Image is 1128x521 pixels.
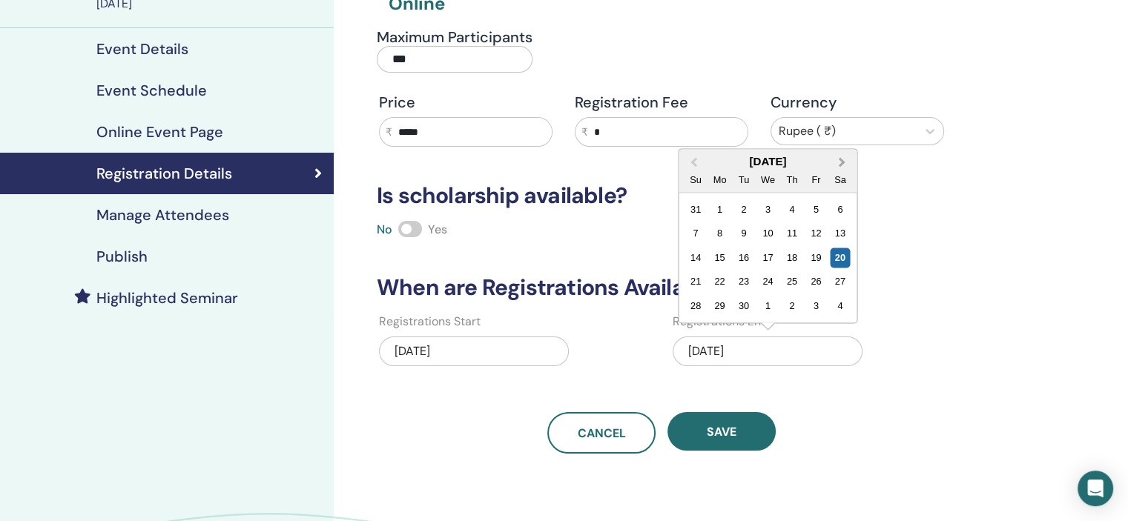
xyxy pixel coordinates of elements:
h4: Online Event Page [96,123,223,141]
h3: When are Registrations Available? [368,274,955,301]
div: Choose Wednesday, October 1st, 2025 [758,296,778,316]
div: We [758,170,778,190]
span: No [377,222,392,237]
div: Choose Friday, October 3rd, 2025 [806,296,826,316]
div: Month September, 2025 [684,197,852,317]
div: Choose Saturday, September 27th, 2025 [830,271,850,291]
span: Save [707,424,736,439]
span: ₹ [386,125,392,140]
div: Choose Saturday, October 4th, 2025 [830,296,850,316]
h4: Maximum Participants [377,28,532,46]
label: Registrations End [673,313,768,331]
div: Choose Wednesday, September 24th, 2025 [758,271,778,291]
div: Tu [733,170,753,190]
div: Choose Tuesday, September 16th, 2025 [733,248,753,268]
div: [DATE] [379,336,569,366]
div: Fr [806,170,826,190]
div: Choose Friday, September 12th, 2025 [806,223,826,243]
div: Choose Monday, September 15th, 2025 [710,248,730,268]
div: Su [685,170,705,190]
div: Choose Thursday, September 25th, 2025 [782,271,802,291]
div: Choose Tuesday, September 2nd, 2025 [733,199,753,219]
button: Save [667,412,776,451]
div: Choose Sunday, September 7th, 2025 [685,223,705,243]
div: [DATE] [673,336,863,366]
div: Choose Monday, September 1st, 2025 [710,199,730,219]
div: Choose Saturday, September 6th, 2025 [830,199,850,219]
div: Choose Sunday, September 28th, 2025 [685,296,705,316]
div: Choose Monday, September 29th, 2025 [710,296,730,316]
div: Choose Wednesday, September 17th, 2025 [758,248,778,268]
h4: Price [379,93,553,111]
h4: Manage Attendees [96,206,229,224]
h4: Currency [771,93,944,111]
div: Sa [830,170,850,190]
input: Maximum Participants [377,46,532,73]
div: Choose Monday, September 22nd, 2025 [710,271,730,291]
span: Yes [428,222,447,237]
div: Choose Thursday, September 4th, 2025 [782,199,802,219]
div: Mo [710,170,730,190]
h4: Event Details [96,40,188,58]
div: Choose Friday, September 5th, 2025 [806,199,826,219]
div: Choose Date [678,148,857,323]
button: Next Month [831,150,855,174]
h4: Highlighted Seminar [96,289,238,307]
div: Choose Thursday, October 2nd, 2025 [782,296,802,316]
div: Choose Saturday, September 20th, 2025 [830,248,850,268]
div: Choose Sunday, September 14th, 2025 [685,248,705,268]
h4: Registration Details [96,165,232,182]
div: Choose Wednesday, September 10th, 2025 [758,223,778,243]
div: Choose Tuesday, September 30th, 2025 [733,296,753,316]
div: Choose Tuesday, September 9th, 2025 [733,223,753,243]
div: Open Intercom Messenger [1078,471,1113,506]
div: Choose Sunday, September 21st, 2025 [685,271,705,291]
div: Choose Saturday, September 13th, 2025 [830,223,850,243]
div: Choose Wednesday, September 3rd, 2025 [758,199,778,219]
h4: Registration Fee [575,93,748,111]
div: Choose Friday, September 19th, 2025 [806,248,826,268]
div: [DATE] [679,155,857,167]
div: Choose Thursday, September 11th, 2025 [782,223,802,243]
div: Th [782,170,802,190]
div: Choose Monday, September 8th, 2025 [710,223,730,243]
span: ₹ [581,125,588,140]
h4: Publish [96,248,148,265]
h4: Event Schedule [96,82,207,99]
button: Previous Month [680,150,704,174]
span: Cancel [578,425,626,441]
a: Cancel [547,412,656,454]
label: Registrations Start [379,313,481,331]
div: Choose Thursday, September 18th, 2025 [782,248,802,268]
h3: Is scholarship available? [368,182,955,209]
div: Choose Tuesday, September 23rd, 2025 [733,271,753,291]
div: Choose Friday, September 26th, 2025 [806,271,826,291]
div: Choose Sunday, August 31st, 2025 [685,199,705,219]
